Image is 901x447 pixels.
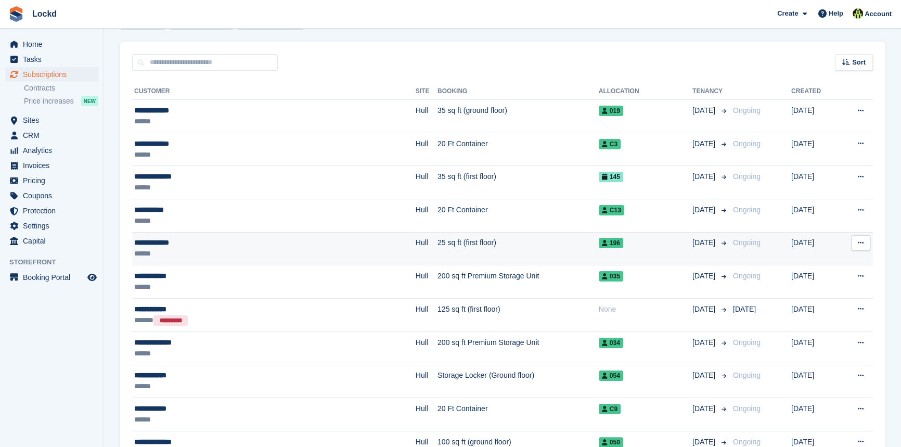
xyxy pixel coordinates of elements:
a: menu [5,67,98,82]
td: 200 sq ft Premium Storage Unit [437,332,599,365]
span: 034 [599,338,623,348]
span: Storefront [9,257,104,267]
span: Ongoing [733,172,761,181]
td: [DATE] [791,332,839,365]
a: Preview store [86,271,98,284]
td: Hull [416,298,437,331]
span: Ongoing [733,438,761,446]
span: 035 [599,271,623,282]
span: [DATE] [692,304,717,315]
div: NEW [81,96,98,106]
td: 35 sq ft (ground floor) [437,100,599,133]
span: [DATE] [692,337,717,348]
td: Hull [416,332,437,365]
span: [DATE] [692,237,717,248]
span: Pricing [23,173,85,188]
th: Allocation [599,83,692,100]
span: Ongoing [733,139,761,148]
span: Protection [23,203,85,218]
span: Price increases [24,96,74,106]
img: stora-icon-8386f47178a22dfd0bd8f6a31ec36ba5ce8667c1dd55bd0f319d3a0aa187defe.svg [8,6,24,22]
span: Ongoing [733,404,761,413]
td: Hull [416,166,437,199]
td: Hull [416,265,437,299]
td: 200 sq ft Premium Storage Unit [437,265,599,299]
span: [DATE] [692,370,717,381]
span: 196 [599,238,623,248]
span: [DATE] [692,271,717,282]
span: Sites [23,113,85,127]
span: Settings [23,219,85,233]
td: [DATE] [791,365,839,398]
span: Coupons [23,188,85,203]
span: Capital [23,234,85,248]
td: 20 Ft Container [437,133,599,166]
td: Storage Locker (Ground floor) [437,365,599,398]
span: Home [23,37,85,52]
span: Ongoing [733,238,761,247]
td: [DATE] [791,398,839,431]
a: menu [5,158,98,173]
td: 25 sq ft (first floor) [437,232,599,265]
span: 145 [599,172,623,182]
a: menu [5,234,98,248]
td: Hull [416,100,437,133]
span: Ongoing [733,338,761,347]
div: None [599,304,692,315]
span: 019 [599,106,623,116]
td: [DATE] [791,298,839,331]
td: [DATE] [791,100,839,133]
td: 125 sq ft (first floor) [437,298,599,331]
td: [DATE] [791,133,839,166]
td: 20 Ft Container [437,398,599,431]
td: Hull [416,398,437,431]
span: Subscriptions [23,67,85,82]
a: menu [5,219,98,233]
td: [DATE] [791,232,839,265]
a: menu [5,143,98,158]
span: Account [865,9,892,19]
td: 20 Ft Container [437,199,599,232]
span: Invoices [23,158,85,173]
span: Sort [852,57,866,68]
span: [DATE] [692,138,717,149]
a: menu [5,128,98,143]
td: Hull [416,365,437,398]
span: Tasks [23,52,85,67]
span: [DATE] [692,105,717,116]
span: Booking Portal [23,270,85,285]
a: menu [5,37,98,52]
th: Customer [132,83,416,100]
span: Ongoing [733,106,761,114]
span: [DATE] [692,403,717,414]
span: C9 [599,404,621,414]
span: [DATE] [692,205,717,215]
a: Lockd [28,5,61,22]
span: C3 [599,139,621,149]
a: menu [5,173,98,188]
span: Ongoing [733,206,761,214]
a: menu [5,270,98,285]
a: menu [5,113,98,127]
img: Jamie Budding [853,8,863,19]
span: C13 [599,205,624,215]
span: [DATE] [733,305,756,313]
td: Hull [416,232,437,265]
a: Price increases NEW [24,95,98,107]
span: [DATE] [692,171,717,182]
td: [DATE] [791,265,839,299]
td: [DATE] [791,166,839,199]
td: Hull [416,199,437,232]
a: Contracts [24,83,98,93]
a: menu [5,203,98,218]
span: 054 [599,371,623,381]
span: CRM [23,128,85,143]
span: Create [777,8,798,19]
th: Site [416,83,437,100]
span: Ongoing [733,371,761,379]
span: Ongoing [733,272,761,280]
td: [DATE] [791,199,839,232]
td: Hull [416,133,437,166]
a: menu [5,52,98,67]
th: Booking [437,83,599,100]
